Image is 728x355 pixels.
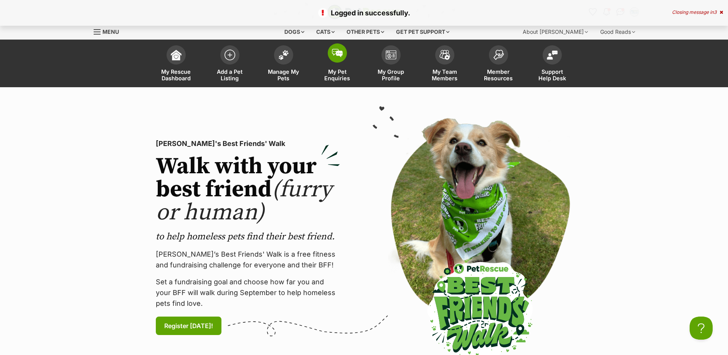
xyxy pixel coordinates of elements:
img: member-resources-icon-8e73f808a243e03378d46382f2149f9095a855e16c252ad45f914b54edf8863c.svg [493,50,504,60]
p: to help homeless pets find their best friend. [156,231,340,243]
div: Other pets [341,24,390,40]
span: Register [DATE]! [164,321,213,330]
img: manage-my-pets-icon-02211641906a0b7f246fdf0571729dbe1e7629f14944591b6c1af311fb30b64b.svg [278,50,289,60]
div: Cats [311,24,340,40]
p: Set a fundraising goal and choose how far you and your BFF will walk during September to help hom... [156,277,340,309]
span: My Team Members [428,68,462,81]
span: My Rescue Dashboard [159,68,193,81]
span: Menu [102,28,119,35]
img: pet-enquiries-icon-7e3ad2cf08bfb03b45e93fb7055b45f3efa6380592205ae92323e6603595dc1f.svg [332,49,343,57]
a: Register [DATE]! [156,317,221,335]
div: Dogs [279,24,310,40]
span: Manage My Pets [266,68,301,81]
p: [PERSON_NAME]'s Best Friends' Walk [156,138,340,149]
a: My Pet Enquiries [310,41,364,87]
span: My Pet Enquiries [320,68,355,81]
h2: Walk with your best friend [156,155,340,224]
a: My Rescue Dashboard [149,41,203,87]
span: Support Help Desk [535,68,570,81]
div: Get pet support [391,24,455,40]
span: Member Resources [481,68,516,81]
a: Manage My Pets [257,41,310,87]
a: Support Help Desk [525,41,579,87]
a: Add a Pet Listing [203,41,257,87]
a: My Group Profile [364,41,418,87]
div: Good Reads [595,24,641,40]
img: dashboard-icon-eb2f2d2d3e046f16d808141f083e7271f6b2e854fb5c12c21221c1fb7104beca.svg [171,50,182,60]
img: help-desk-icon-fdf02630f3aa405de69fd3d07c3f3aa587a6932b1a1747fa1d2bba05be0121f9.svg [547,50,558,60]
a: Menu [94,24,124,38]
a: Member Resources [472,41,525,87]
span: My Group Profile [374,68,408,81]
a: My Team Members [418,41,472,87]
span: (furry or human) [156,175,332,227]
img: group-profile-icon-3fa3cf56718a62981997c0bc7e787c4b2cf8bcc04b72c1350f741eb67cf2f40e.svg [386,50,396,60]
p: [PERSON_NAME]’s Best Friends' Walk is a free fitness and fundraising challenge for everyone and t... [156,249,340,270]
div: About [PERSON_NAME] [517,24,593,40]
img: team-members-icon-5396bd8760b3fe7c0b43da4ab00e1e3bb1a5d9ba89233759b79545d2d3fc5d0d.svg [439,50,450,60]
span: Add a Pet Listing [213,68,247,81]
iframe: Help Scout Beacon - Open [690,317,713,340]
img: add-pet-listing-icon-0afa8454b4691262ce3f59096e99ab1cd57d4a30225e0717b998d2c9b9846f56.svg [225,50,235,60]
